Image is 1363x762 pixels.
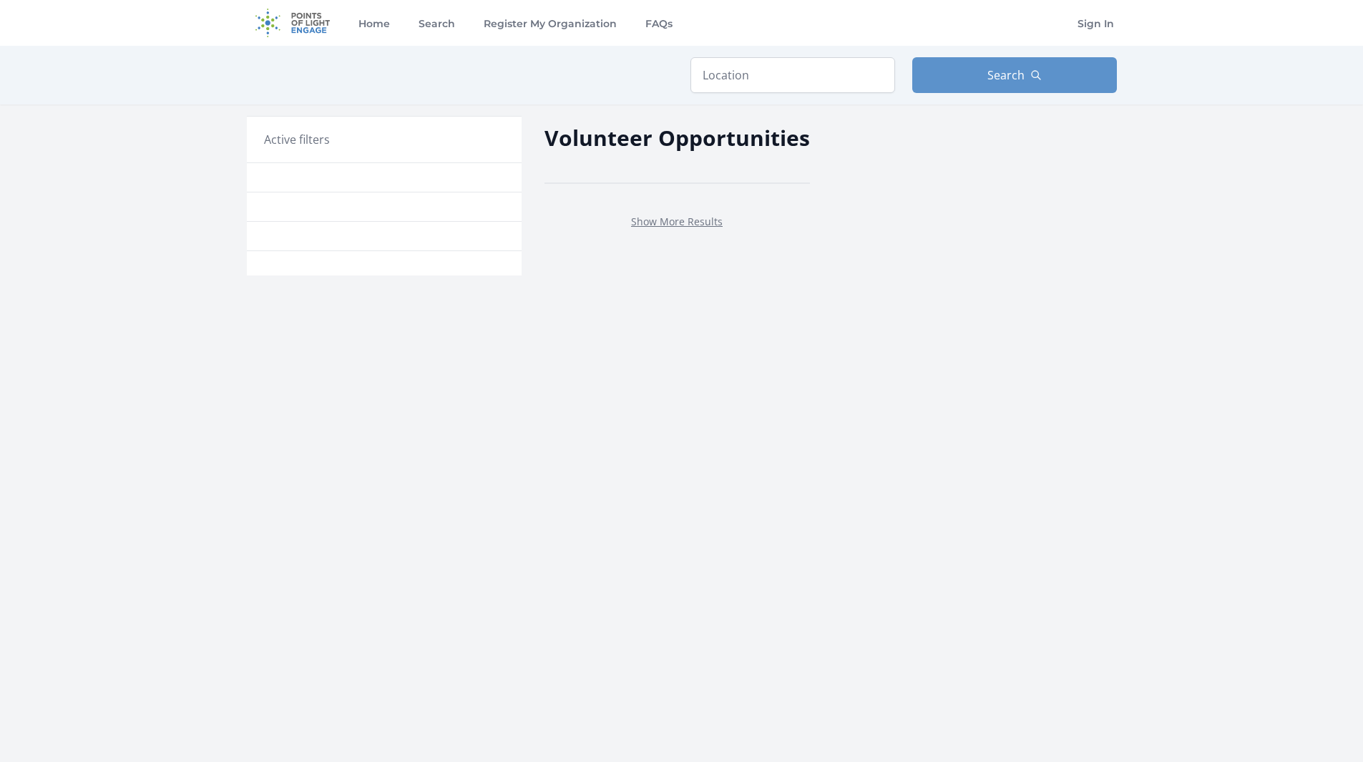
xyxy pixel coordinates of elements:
[690,57,895,93] input: Location
[264,131,330,148] h3: Active filters
[987,67,1025,84] span: Search
[631,215,723,228] a: Show More Results
[912,57,1117,93] button: Search
[544,122,810,154] h2: Volunteer Opportunities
